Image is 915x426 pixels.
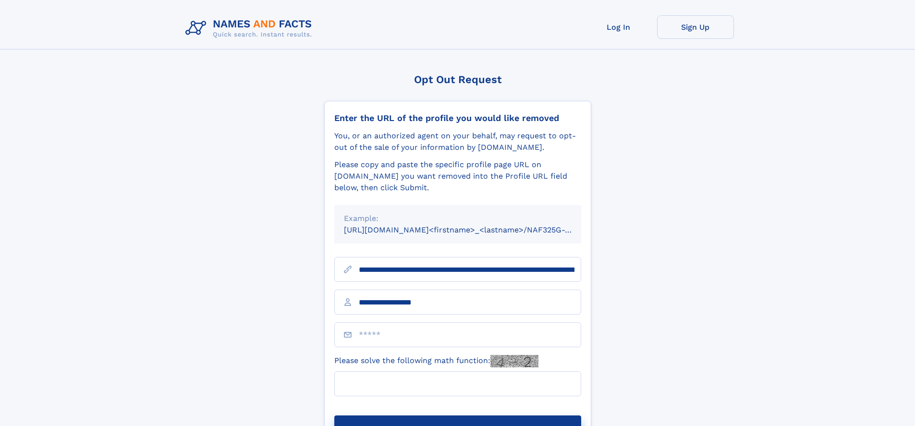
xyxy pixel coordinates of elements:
[344,225,599,234] small: [URL][DOMAIN_NAME]<firstname>_<lastname>/NAF325G-xxxxxxxx
[324,73,591,85] div: Opt Out Request
[344,213,572,224] div: Example:
[334,159,581,194] div: Please copy and paste the specific profile page URL on [DOMAIN_NAME] you want removed into the Pr...
[580,15,657,39] a: Log In
[182,15,320,41] img: Logo Names and Facts
[657,15,734,39] a: Sign Up
[334,355,538,367] label: Please solve the following math function:
[334,130,581,153] div: You, or an authorized agent on your behalf, may request to opt-out of the sale of your informatio...
[334,113,581,123] div: Enter the URL of the profile you would like removed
